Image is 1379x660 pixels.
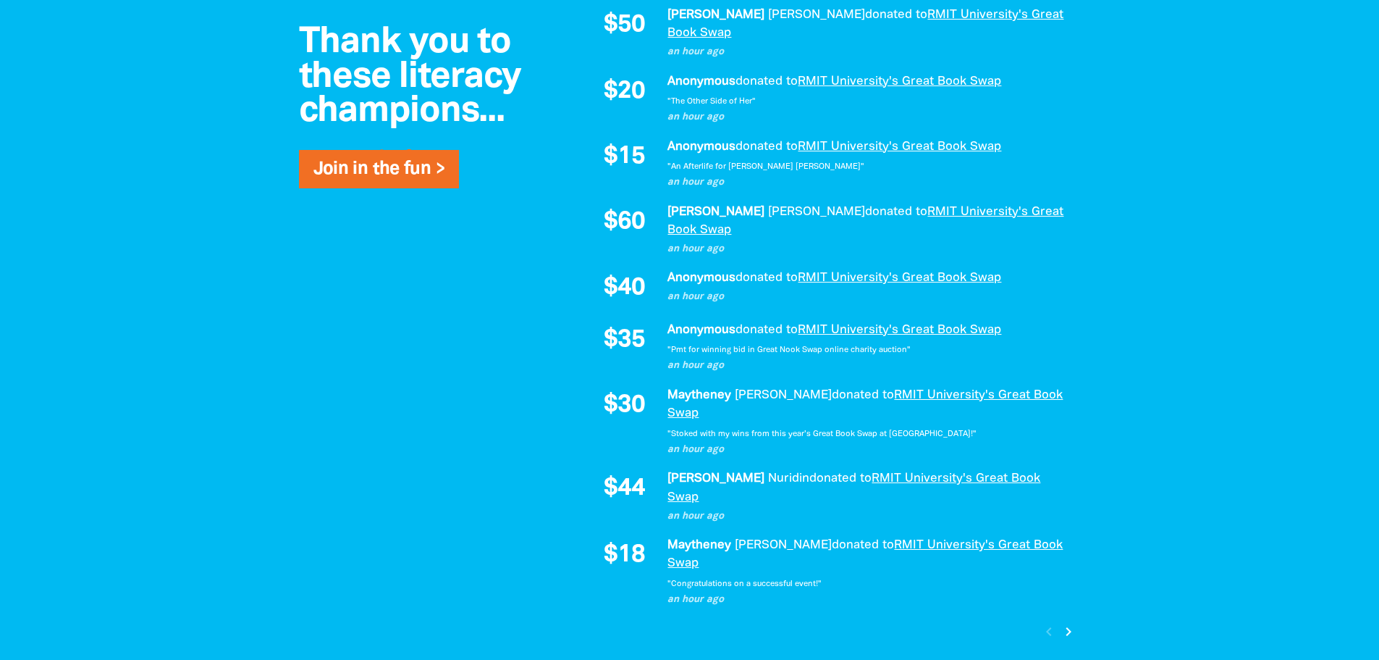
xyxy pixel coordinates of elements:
[865,9,927,20] span: donated to
[768,473,809,484] em: Nuridin
[667,76,735,87] em: Anonymous
[299,26,521,128] span: Thank you to these literacy champions...
[604,80,645,104] span: $20
[768,9,865,20] em: [PERSON_NAME]
[768,206,865,217] em: [PERSON_NAME]
[809,473,872,484] span: donated to
[1060,623,1077,640] i: chevron_right
[667,290,1066,304] p: an hour ago
[667,509,1066,524] p: an hour ago
[735,272,798,283] span: donated to
[735,76,798,87] span: donated to
[604,276,645,301] span: $40
[667,325,735,335] em: Anonymous
[667,9,764,20] em: [PERSON_NAME]
[667,473,1040,503] a: RMIT University's Great Book Swap
[832,540,894,551] span: donated to
[735,540,832,551] em: [PERSON_NAME]
[667,593,1066,607] p: an hour ago
[667,272,735,283] em: Anonymous
[667,163,864,170] em: "An Afterlife for [PERSON_NAME] [PERSON_NAME]"
[667,580,822,588] em: "Congratulations on a successful event!"
[604,477,645,501] span: $44
[667,110,1066,125] p: an hour ago
[798,272,1001,283] a: RMIT University's Great Book Swap
[604,145,645,170] span: $15
[667,390,731,401] em: Maytheney
[667,141,735,152] em: Anonymous
[667,242,1066,256] p: an hour ago
[667,346,911,354] em: "Pmt for winning bid in Great Nook Swap online charity auction"
[667,473,764,484] em: [PERSON_NAME]
[667,175,1066,190] p: an hour ago
[604,543,645,568] span: $18
[313,161,444,177] a: Join in the fun >
[798,76,1001,87] a: RMIT University's Great Book Swap
[667,540,731,551] em: Maytheney
[735,390,832,401] em: [PERSON_NAME]
[1058,622,1078,642] button: Next page
[667,98,756,105] em: "The Other Side of Her"
[667,206,764,217] em: [PERSON_NAME]
[604,210,645,235] span: $60
[865,206,927,217] span: donated to
[604,13,645,38] span: $50
[667,45,1066,59] p: an hour ago
[832,390,894,401] span: donated to
[667,430,977,438] em: "Stoked with my wins from this year’s Great Book Swap at [GEOGRAPHIC_DATA]!"
[667,359,1066,373] p: an hour ago
[735,141,798,152] span: donated to
[604,328,645,353] span: $35
[667,443,1066,457] p: an hour ago
[735,325,798,335] span: donated to
[798,141,1001,152] a: RMIT University's Great Book Swap
[798,325,1001,335] a: RMIT University's Great Book Swap
[604,393,645,418] span: $30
